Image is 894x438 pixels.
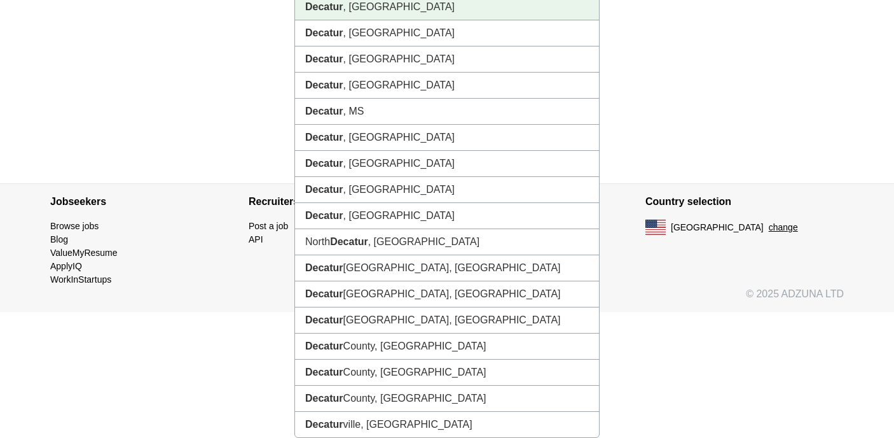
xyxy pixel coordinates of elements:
[50,221,99,231] a: Browse jobs
[305,184,343,195] strong: Decatur
[671,221,764,234] span: [GEOGRAPHIC_DATA]
[305,314,343,325] strong: Decatur
[295,360,599,386] li: County, [GEOGRAPHIC_DATA]
[645,184,844,220] h4: Country selection
[295,46,599,73] li: , [GEOGRAPHIC_DATA]
[295,203,599,229] li: , [GEOGRAPHIC_DATA]
[50,248,118,258] a: ValueMyResume
[295,229,599,255] li: North , [GEOGRAPHIC_DATA]
[50,261,82,271] a: ApplyIQ
[305,210,343,221] strong: Decatur
[50,274,111,285] a: WorkInStartups
[305,341,343,351] strong: Decatur
[295,386,599,412] li: County, [GEOGRAPHIC_DATA]
[295,281,599,307] li: [GEOGRAPHIC_DATA], [GEOGRAPHIC_DATA]
[295,307,599,334] li: [GEOGRAPHIC_DATA], [GEOGRAPHIC_DATA]
[305,288,343,299] strong: Decatur
[295,412,599,437] li: ville, [GEOGRAPHIC_DATA]
[305,53,343,64] strong: Decatur
[645,220,666,235] img: US flag
[305,262,343,273] strong: Decatur
[295,255,599,281] li: [GEOGRAPHIC_DATA], [GEOGRAPHIC_DATA]
[249,221,288,231] a: Post a job
[305,367,343,378] strong: Decatur
[295,151,599,177] li: , [GEOGRAPHIC_DATA]
[295,99,599,125] li: , MS
[305,106,343,117] strong: Decatur
[295,177,599,203] li: , [GEOGRAPHIC_DATA]
[50,234,68,244] a: Blog
[249,234,263,244] a: API
[305,132,343,143] strong: Decatur
[305,80,343,90] strong: Decatur
[295,334,599,360] li: County, [GEOGRAPHIC_DATA]
[295,73,599,99] li: , [GEOGRAPHIC_DATA]
[305,1,343,12] strong: Decatur
[295,20,599,46] li: , [GEOGRAPHIC_DATA]
[330,236,368,247] strong: Decatur
[769,221,798,234] button: change
[40,286,854,312] div: © 2025 ADZUNA LTD
[305,27,343,38] strong: Decatur
[305,158,343,169] strong: Decatur
[305,419,343,430] strong: Decatur
[305,393,343,404] strong: Decatur
[295,125,599,151] li: , [GEOGRAPHIC_DATA]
